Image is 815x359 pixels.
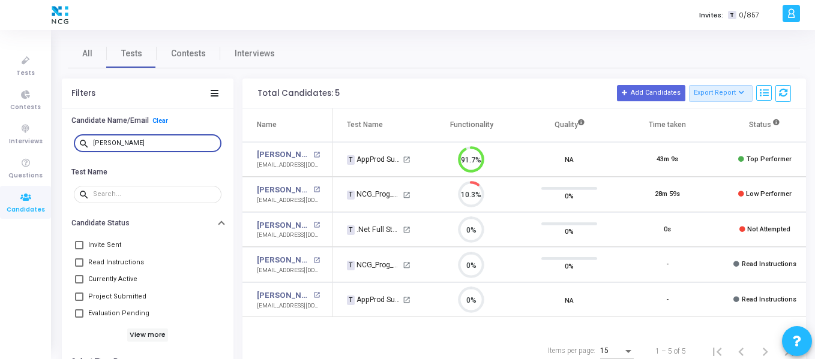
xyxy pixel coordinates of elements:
a: [PERSON_NAME] [257,149,310,161]
span: Evaluation Pending [88,306,149,321]
mat-icon: open_in_new [403,296,411,304]
span: Interviews [9,137,43,147]
span: Not Attempted [747,225,790,233]
div: NCG_Prog_JavaFS_2025_Test [347,260,401,270]
span: Contests [171,47,206,60]
span: NA [565,294,574,306]
mat-icon: open_in_new [403,226,411,234]
span: NA [565,153,574,165]
div: Total Candidates: 5 [257,89,340,98]
div: Name [257,118,277,131]
span: T [347,295,355,305]
span: 0% [565,190,574,202]
div: .Net Full Stack_Prog_NCG [347,224,401,235]
input: Search... [93,140,217,147]
div: 28m 59s [655,189,680,200]
button: Candidate Name/EmailClear [62,111,233,130]
th: Quality [520,108,618,142]
h6: View more [127,328,169,342]
span: Currently Active [88,272,137,286]
div: - [666,260,669,270]
span: T [347,191,355,200]
div: - [666,295,669,305]
span: 15 [600,346,609,355]
span: T [728,11,736,20]
span: Read Instructions [742,260,796,268]
div: Time taken [649,118,686,131]
mat-icon: open_in_new [313,222,320,228]
div: [EMAIL_ADDRESS][DOMAIN_NAME] [257,231,320,240]
span: Contests [10,102,41,113]
h6: Candidate Name/Email [71,116,149,125]
div: [EMAIL_ADDRESS][DOMAIN_NAME] [257,196,320,205]
div: NCG_Prog_JavaFS_2025_Test [347,189,401,200]
a: [PERSON_NAME] [257,289,310,301]
span: Interviews [235,47,275,60]
span: Tests [121,47,142,60]
span: 0% [565,225,574,237]
div: 1 – 5 of 5 [655,346,686,357]
mat-icon: search [79,138,93,149]
span: All [82,47,92,60]
mat-icon: open_in_new [403,156,411,164]
span: Questions [8,171,43,181]
span: 0% [565,260,574,272]
div: Filters [71,89,95,98]
div: [EMAIL_ADDRESS][DOMAIN_NAME] [257,301,320,310]
h6: Candidate Status [71,219,130,228]
button: Candidate Status [62,214,233,233]
a: Clear [152,117,168,125]
div: AppProd Support_NCG_L3 [347,294,401,305]
span: Project Submitted [88,289,146,304]
h6: Test Name [71,168,107,177]
mat-icon: open_in_new [313,292,320,298]
button: Test Name [62,162,233,181]
span: Candidates [7,205,45,215]
div: AppProd Support_NCG_L3 [347,154,401,165]
img: logo [49,3,71,27]
a: [PERSON_NAME] [257,184,310,196]
span: 0/857 [739,10,759,20]
span: Top Performer [747,155,792,163]
mat-icon: open_in_new [313,257,320,264]
div: [EMAIL_ADDRESS][DOMAIN_NAME] [257,161,320,170]
mat-icon: search [79,189,93,200]
span: Invite Sent [88,238,121,252]
mat-select: Items per page: [600,347,634,355]
div: 43m 9s [657,155,678,165]
mat-icon: open_in_new [313,152,320,158]
div: Items per page: [548,345,595,356]
span: Tests [16,68,35,79]
span: Low Performer [746,190,792,198]
mat-icon: open_in_new [403,191,411,199]
a: [PERSON_NAME] [257,219,310,231]
button: Add Candidates [617,85,685,101]
label: Invites: [699,10,723,20]
div: 0s [664,225,671,235]
th: Test Name [332,108,423,142]
span: Read Instructions [742,295,796,303]
div: [EMAIL_ADDRESS][DOMAIN_NAME] [257,266,320,275]
mat-icon: open_in_new [313,186,320,193]
span: T [347,225,355,235]
span: T [347,261,355,270]
span: Read Instructions [88,255,144,270]
span: T [347,155,355,165]
a: [PERSON_NAME] [257,254,310,266]
input: Search... [93,191,217,198]
button: Export Report [689,85,753,102]
th: Status [716,108,814,142]
mat-icon: open_in_new [403,261,411,269]
th: Functionality [423,108,520,142]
